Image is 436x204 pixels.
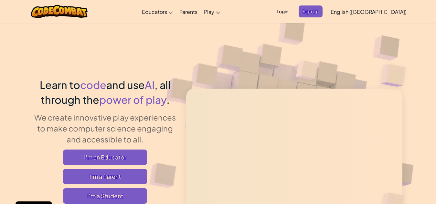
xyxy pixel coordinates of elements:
span: English ([GEOGRAPHIC_DATA]) [331,8,407,15]
a: Parents [176,3,201,20]
span: and use [106,78,145,91]
a: I'm a Parent [63,169,147,184]
button: Login [273,5,292,17]
img: CodeCombat logo [31,5,88,18]
span: . [166,93,170,106]
span: Educators [142,8,167,15]
a: Play [201,3,223,20]
button: Sign Up [299,5,323,17]
span: code [80,78,106,91]
span: AI [145,78,154,91]
p: We create innovative play experiences to make computer science engaging and accessible to all. [34,112,176,145]
img: Overlap cubes [284,48,330,96]
span: Play [204,8,214,15]
a: English ([GEOGRAPHIC_DATA]) [327,3,410,20]
a: I'm an Educator [63,150,147,165]
span: Learn to [40,78,80,91]
a: Educators [139,3,176,20]
button: I'm a Student [63,188,147,204]
span: power of play [99,93,166,106]
img: Overlap cubes [368,48,424,103]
